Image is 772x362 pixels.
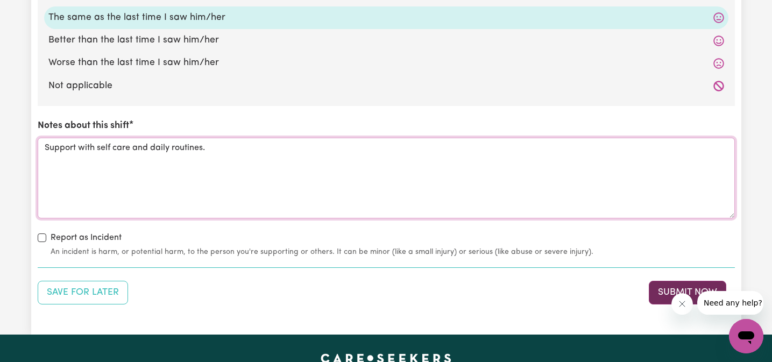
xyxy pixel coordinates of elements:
iframe: Message from company [697,291,763,315]
small: An incident is harm, or potential harm, to the person you're supporting or others. It can be mino... [51,246,735,258]
label: Notes about this shift [38,119,129,133]
label: Not applicable [48,79,724,93]
button: Save your job report [38,281,128,304]
label: The same as the last time I saw him/her [48,11,724,25]
label: Worse than the last time I saw him/her [48,56,724,70]
iframe: Button to launch messaging window [729,319,763,353]
label: Better than the last time I saw him/her [48,33,724,47]
textarea: Support with self care and daily routines. [38,138,735,218]
iframe: Close message [671,293,693,315]
button: Submit your job report [649,281,726,304]
label: Report as Incident [51,231,122,244]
